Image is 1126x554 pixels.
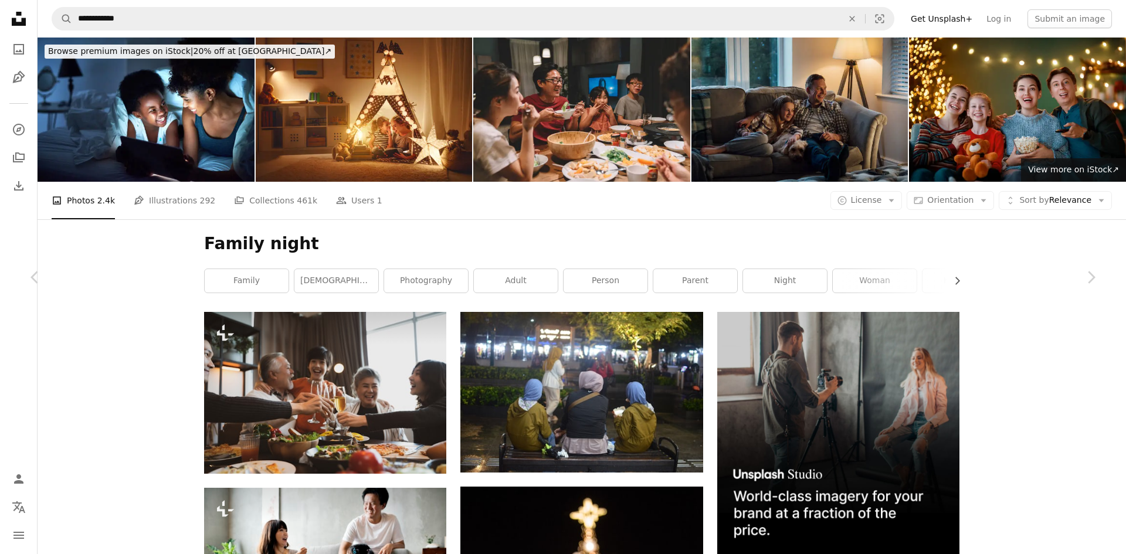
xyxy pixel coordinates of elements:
img: Asian family having dinner at dining table at home [204,312,446,473]
span: 20% off at [GEOGRAPHIC_DATA] ↗ [48,46,331,56]
button: Language [7,495,30,519]
a: woman [833,269,917,293]
form: Find visuals sitewide [52,7,894,30]
span: 461k [297,194,317,207]
a: Get Unsplash+ [904,9,979,28]
a: Log in / Sign up [7,467,30,491]
a: [DEMOGRAPHIC_DATA] [294,269,378,293]
a: parent [653,269,737,293]
img: file-1715651741414-859baba4300dimage [717,312,959,554]
a: person [564,269,647,293]
button: Visual search [866,8,894,30]
a: Explore [7,118,30,141]
button: Orientation [907,191,994,210]
button: scroll list to the right [947,269,959,293]
span: Browse premium images on iStock | [48,46,193,56]
a: View more on iStock↗ [1021,158,1126,182]
a: three women sitting on a bench at night [460,387,703,397]
span: 1 [377,194,382,207]
img: mother and child daughter with a book and a flashlight before going to bed [256,38,473,182]
a: Collections [7,146,30,169]
span: 292 [200,194,216,207]
span: Sort by [1019,195,1049,205]
a: Users 1 [336,182,382,219]
a: Download History [7,174,30,198]
button: Sort byRelevance [999,191,1112,210]
a: Next [1056,221,1126,334]
a: Illustrations 292 [134,182,215,219]
a: Illustrations [7,66,30,89]
button: License [830,191,903,210]
button: Clear [839,8,865,30]
span: Orientation [927,195,974,205]
a: photography [384,269,468,293]
a: Log in [979,9,1018,28]
span: License [851,195,882,205]
a: horizontal [922,269,1006,293]
a: Collections 461k [234,182,317,219]
a: adult [474,269,558,293]
span: View more on iStock ↗ [1028,165,1119,174]
span: Relevance [1019,195,1091,206]
img: three women sitting on a bench at night [460,312,703,473]
a: Photos [7,38,30,61]
h1: Family night [204,233,959,254]
img: Movie Night with Dad [691,38,908,182]
button: Submit an image [1027,9,1112,28]
img: Can we read another one? [38,38,255,182]
img: family watching holiday movies at home [909,38,1126,182]
button: Search Unsplash [52,8,72,30]
a: night [743,269,827,293]
a: Asian family having dinner at dining table at home [204,388,446,398]
img: asian chinese family and cousins having reunion dinner at home [473,38,690,182]
a: Browse premium images on iStock|20% off at [GEOGRAPHIC_DATA]↗ [38,38,342,66]
a: family [205,269,289,293]
button: Menu [7,524,30,547]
